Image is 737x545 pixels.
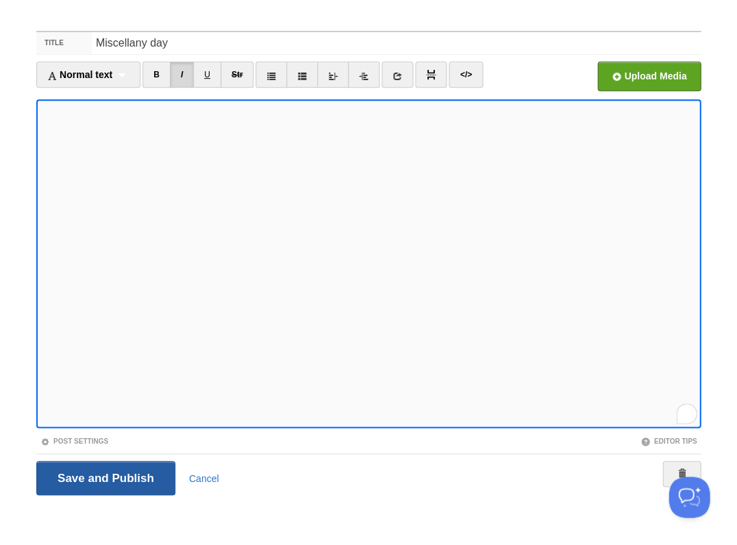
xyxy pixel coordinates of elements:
a: B [142,62,171,88]
a: Str [221,62,254,88]
a: I [170,62,194,88]
a: Cancel [189,472,219,483]
a: Editor Tips [640,437,697,444]
a: </> [449,62,482,88]
a: U [193,62,221,88]
iframe: Help Scout Beacon - Open [669,477,710,518]
img: pagebreak-icon.png [426,70,436,79]
a: Post Settings [40,437,108,444]
label: Title [36,32,92,54]
span: Normal text [47,69,112,80]
input: Save and Publish [36,461,175,495]
del: Str [232,70,243,79]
